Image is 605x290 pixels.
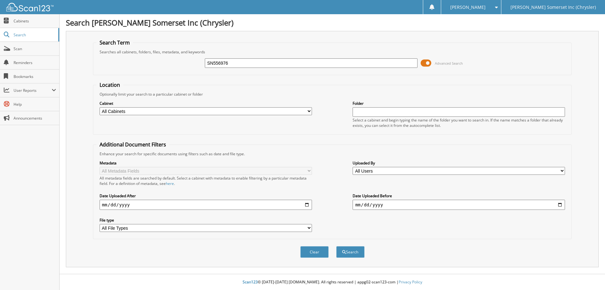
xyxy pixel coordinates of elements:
legend: Additional Document Filters [96,141,169,148]
span: Advanced Search [435,61,463,66]
span: Bookmarks [14,74,56,79]
span: Search [14,32,55,38]
label: Date Uploaded After [100,193,312,198]
span: Announcements [14,115,56,121]
input: end [353,200,565,210]
span: [PERSON_NAME] [450,5,486,9]
div: © [DATE]-[DATE] [DOMAIN_NAME]. All rights reserved | appg02-scan123-com | [60,275,605,290]
label: File type [100,217,312,223]
span: User Reports [14,88,52,93]
a: here [166,181,174,186]
span: [PERSON_NAME] Somerset Inc (Chrysler) [510,5,596,9]
label: Date Uploaded Before [353,193,565,198]
span: Help [14,102,56,107]
iframe: Chat Widget [573,260,605,290]
button: Search [336,246,365,258]
legend: Location [96,81,123,88]
span: Scan123 [243,279,258,285]
legend: Search Term [96,39,133,46]
button: Clear [300,246,329,258]
img: scan123-logo-white.svg [6,3,54,11]
label: Metadata [100,160,312,166]
span: Cabinets [14,18,56,24]
label: Folder [353,101,565,106]
h1: Search [PERSON_NAME] Somerset Inc (Chrysler) [66,17,599,28]
span: Scan [14,46,56,51]
label: Cabinet [100,101,312,106]
input: start [100,200,312,210]
div: All metadata fields are searched by default. Select a cabinet with metadata to enable filtering b... [100,175,312,186]
div: Enhance your search for specific documents using filters such as date and file type. [96,151,568,157]
div: Optionally limit your search to a particular cabinet or folder [96,92,568,97]
span: Reminders [14,60,56,65]
div: Select a cabinet and begin typing the name of the folder you want to search in. If the name match... [353,117,565,128]
div: Searches all cabinets, folders, files, metadata, and keywords [96,49,568,55]
label: Uploaded By [353,160,565,166]
a: Privacy Policy [399,279,422,285]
